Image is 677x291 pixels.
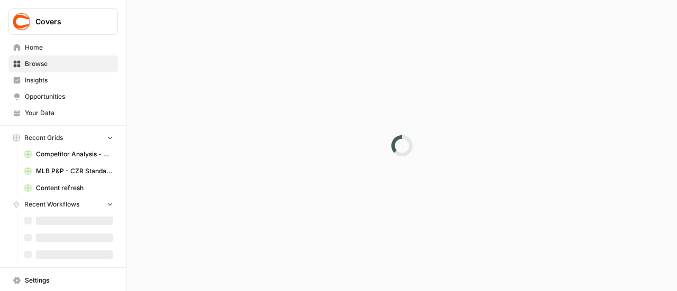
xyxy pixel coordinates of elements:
a: MLB P&P - CZR Standard (Production) Grid [20,163,118,180]
button: Recent Workflows [8,196,118,212]
span: Content refresh [36,183,113,193]
span: Home [25,43,113,52]
img: Covers Logo [12,12,31,31]
span: Your Data [25,108,113,118]
span: Settings [25,276,113,285]
button: Recent Grids [8,130,118,146]
a: Settings [8,272,118,289]
a: Competitor Analysis - URL Specific Grid [20,146,118,163]
a: Insights [8,72,118,89]
span: Competitor Analysis - URL Specific Grid [36,149,113,159]
span: Browse [25,59,113,69]
span: Recent Grids [24,133,63,143]
a: Your Data [8,105,118,121]
span: Opportunities [25,92,113,101]
span: MLB P&P - CZR Standard (Production) Grid [36,166,113,176]
a: Content refresh [20,180,118,196]
span: Recent Workflows [24,200,79,209]
a: Browse [8,55,118,72]
span: Insights [25,76,113,85]
a: Opportunities [8,88,118,105]
a: Home [8,39,118,56]
button: Workspace: Covers [8,8,118,35]
span: Covers [35,16,99,27]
